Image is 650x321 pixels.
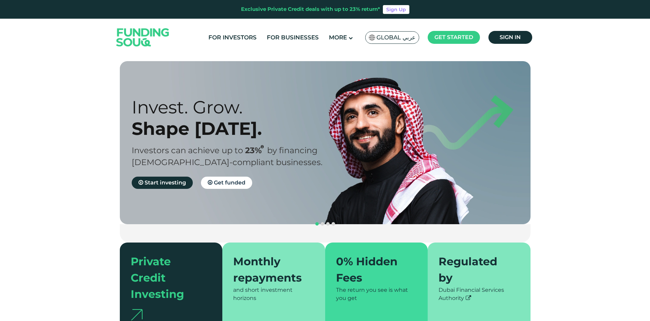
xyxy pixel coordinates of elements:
span: Investors can achieve up to [132,145,243,155]
button: navigation [320,221,325,227]
div: Invest. Grow. [132,96,337,118]
span: Sign in [500,34,521,40]
button: navigation [331,221,336,227]
i: 23% IRR (expected) ~ 15% Net yield (expected) [261,145,264,149]
a: Sign Up [383,5,409,14]
span: Get funded [214,179,245,186]
button: navigation [314,221,320,227]
div: and short investment horizons [233,286,314,302]
span: Start investing [145,179,186,186]
a: Sign in [488,31,532,44]
a: Get funded [201,177,252,189]
span: Global عربي [376,34,415,41]
a: For Investors [207,32,258,43]
div: Regulated by [439,253,512,286]
span: More [329,34,347,41]
button: navigation [325,221,331,227]
span: 23% [245,145,267,155]
a: For Businesses [265,32,320,43]
a: Start investing [132,177,193,189]
div: Exclusive Private Credit deals with up to 23% return* [241,5,380,13]
img: arrow [131,309,143,320]
img: Logo [110,20,176,55]
div: Private Credit Investing [131,253,204,302]
span: Get started [434,34,473,40]
div: Shape [DATE]. [132,118,337,139]
div: The return you see is what you get [336,286,417,302]
img: SA Flag [369,35,375,40]
div: Monthly repayments [233,253,306,286]
div: Dubai Financial Services Authority [439,286,520,302]
div: 0% Hidden Fees [336,253,409,286]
